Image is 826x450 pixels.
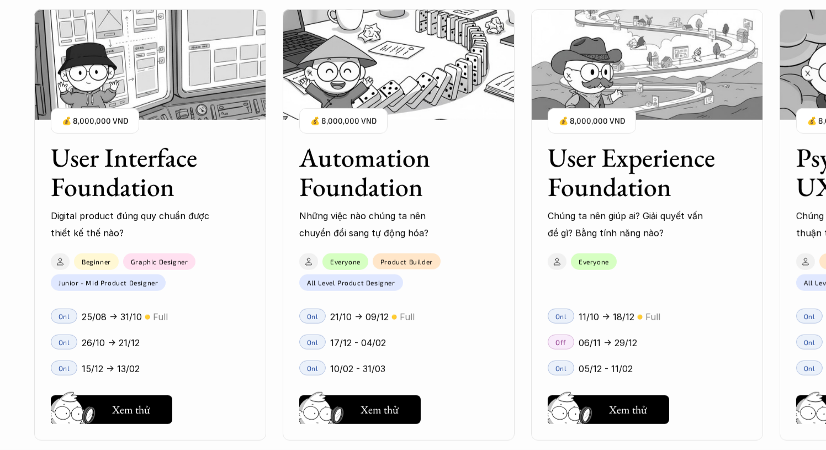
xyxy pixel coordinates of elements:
[307,279,395,287] p: All Level Product Designer
[307,313,319,320] p: Onl
[330,258,361,266] p: Everyone
[112,402,150,417] h5: Xem thử
[299,391,421,424] a: Xem thử
[579,258,609,266] p: Everyone
[330,335,386,351] p: 17/12 - 04/02
[804,364,816,372] p: Onl
[307,338,319,346] p: Onl
[299,208,459,241] p: Những việc nào chúng ta nên chuyển đổi sang tự động hóa?
[637,313,643,321] p: 🟡
[380,258,433,266] p: Product Builder
[548,208,708,241] p: Chúng ta nên giúp ai? Giải quyết vấn đề gì? Bằng tính năng nào?
[555,313,567,320] p: Onl
[804,313,816,320] p: Onl
[299,143,470,202] h3: Automation Foundation
[330,309,389,325] p: 21/10 -> 09/12
[579,309,634,325] p: 11/10 -> 18/12
[51,395,172,424] button: Xem thử
[361,402,399,417] h5: Xem thử
[548,391,669,424] a: Xem thử
[330,361,385,377] p: 10/02 - 31/03
[51,208,211,241] p: Digital product đúng quy chuẩn được thiết kế thế nào?
[391,313,397,321] p: 🟡
[82,361,140,377] p: 15/12 -> 13/02
[51,143,222,202] h3: User Interface Foundation
[131,258,188,266] p: Graphic Designer
[548,143,719,202] h3: User Experience Foundation
[400,309,415,325] p: Full
[310,114,377,129] p: 💰 8,000,000 VND
[153,309,168,325] p: Full
[609,402,647,417] h5: Xem thử
[145,313,150,321] p: 🟡
[307,364,319,372] p: Onl
[559,114,625,129] p: 💰 8,000,000 VND
[555,338,566,346] p: Off
[548,395,669,424] button: Xem thử
[82,258,111,266] p: Beginner
[299,395,421,424] button: Xem thử
[579,361,633,377] p: 05/12 - 11/02
[555,364,567,372] p: Onl
[82,309,142,325] p: 25/08 -> 31/10
[51,391,172,424] a: Xem thử
[645,309,660,325] p: Full
[804,338,816,346] p: Onl
[579,335,637,351] p: 06/11 -> 29/12
[82,335,140,351] p: 26/10 -> 21/12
